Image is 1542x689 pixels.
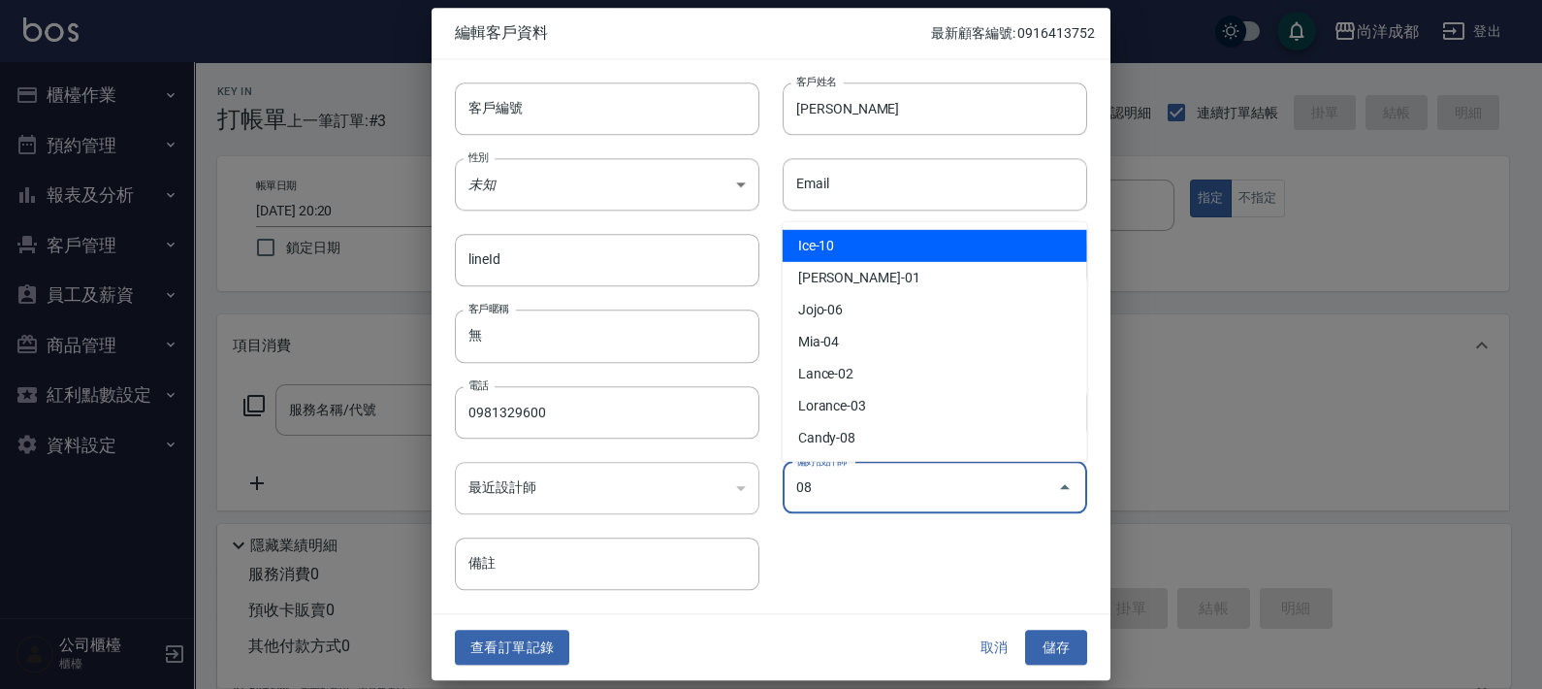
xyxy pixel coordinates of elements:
label: 性別 [468,149,489,164]
span: 編輯客戶資料 [455,23,931,43]
button: 查看訂單記錄 [455,630,569,666]
label: 偏好設計師 [796,453,847,468]
button: 儲存 [1025,630,1087,666]
li: Candy-08 [783,422,1087,454]
li: Jojo-06 [783,294,1087,326]
li: [PERSON_NAME]-01 [783,262,1087,294]
p: 最新顧客編號: 0916413752 [931,23,1095,44]
button: Close [1049,473,1080,504]
button: 取消 [963,630,1025,666]
label: 客戶暱稱 [468,302,509,316]
label: 客戶姓名 [796,74,837,88]
li: Mia-04 [783,326,1087,358]
label: 電話 [468,377,489,392]
li: Lance-02 [783,358,1087,390]
em: 未知 [468,177,496,192]
li: Lorance-03 [783,390,1087,422]
li: Ice-10 [783,230,1087,262]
